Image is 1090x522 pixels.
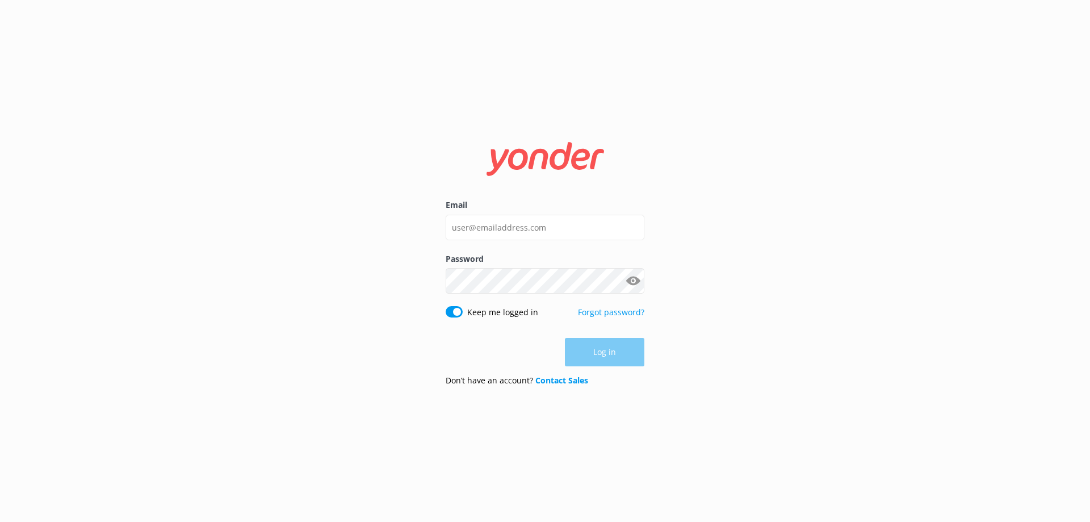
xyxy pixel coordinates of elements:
[535,375,588,386] a: Contact Sales
[446,199,644,211] label: Email
[446,374,588,387] p: Don’t have an account?
[446,215,644,240] input: user@emailaddress.com
[578,307,644,318] a: Forgot password?
[467,306,538,319] label: Keep me logged in
[446,253,644,265] label: Password
[622,270,644,293] button: Show password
